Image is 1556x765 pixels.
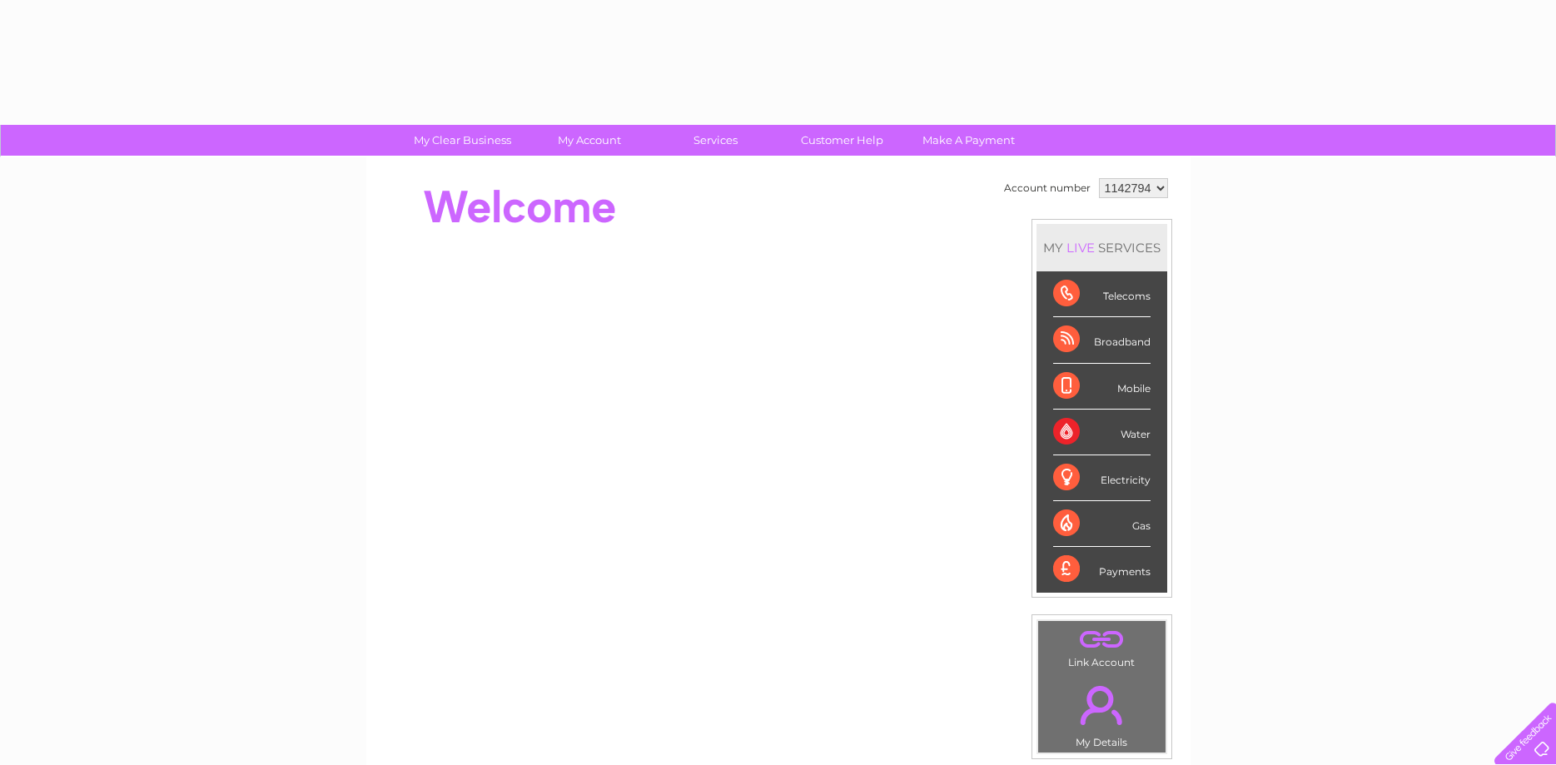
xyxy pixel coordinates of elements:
div: Electricity [1053,455,1151,501]
td: Account number [1000,174,1095,202]
div: Telecoms [1053,271,1151,317]
td: Link Account [1037,620,1166,673]
div: Gas [1053,501,1151,547]
a: Make A Payment [900,125,1037,156]
a: My Account [520,125,658,156]
div: MY SERVICES [1037,224,1167,271]
div: Payments [1053,547,1151,592]
div: Water [1053,410,1151,455]
td: My Details [1037,672,1166,753]
a: . [1042,625,1161,654]
a: . [1042,676,1161,734]
div: Broadband [1053,317,1151,363]
div: LIVE [1063,240,1098,256]
div: Mobile [1053,364,1151,410]
a: Customer Help [773,125,911,156]
a: My Clear Business [394,125,531,156]
a: Services [647,125,784,156]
